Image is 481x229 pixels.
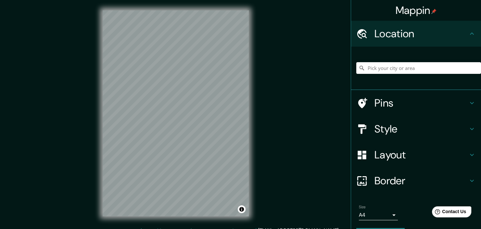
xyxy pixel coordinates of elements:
h4: Mappin [396,4,437,17]
h4: Style [374,122,468,135]
iframe: Help widget launcher [423,204,474,222]
div: A4 [359,210,398,220]
label: Size [359,204,366,210]
button: Toggle attribution [238,205,246,213]
input: Pick your city or area [356,62,481,74]
h4: Location [374,27,468,40]
h4: Layout [374,148,468,161]
h4: Border [374,174,468,187]
div: Style [351,116,481,142]
div: Location [351,21,481,47]
img: pin-icon.png [431,9,437,14]
div: Layout [351,142,481,168]
div: Border [351,168,481,194]
h4: Pins [374,97,468,109]
canvas: Map [103,10,249,216]
div: Pins [351,90,481,116]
